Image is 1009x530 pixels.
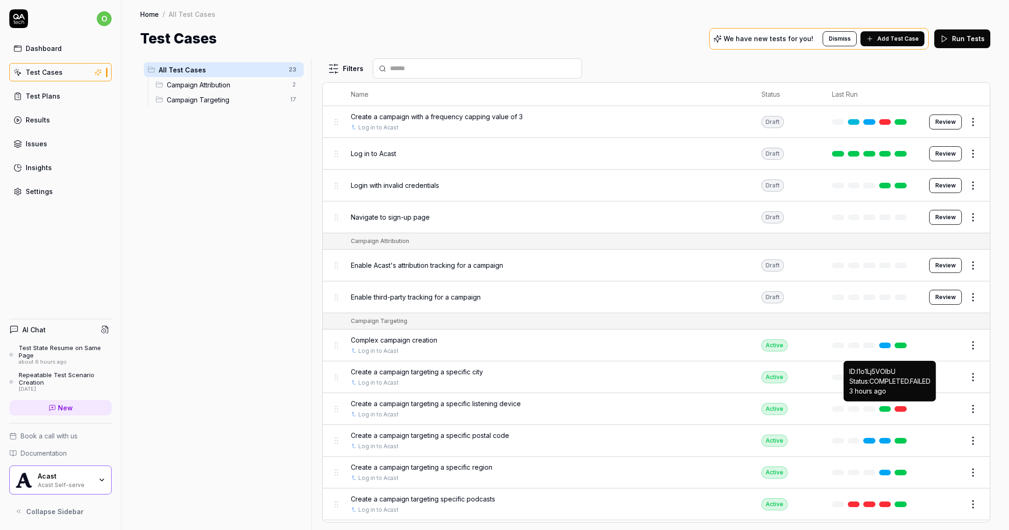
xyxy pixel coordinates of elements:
[9,466,112,494] button: Acast LogoAcastAcast Self-serve
[341,83,752,106] th: Name
[351,212,430,222] span: Navigate to sign-up page
[26,186,53,196] div: Settings
[351,180,439,190] span: Login with invalid credentials
[323,106,990,138] tr: Create a campaign with a frequency capping value of 3Log in to AcastDraftReview
[97,11,112,26] span: o
[761,211,784,223] div: Draft
[351,399,521,408] span: Create a campaign targeting a specific listening device
[22,325,46,335] h4: AI Chat
[351,462,492,472] span: Create a campaign targeting a specific region
[351,317,407,325] div: Campaign Targeting
[323,457,990,488] tr: Create a campaign targeting a specific regionLog in to AcastActive
[823,31,857,46] button: Dismiss
[152,77,304,92] div: Drag to reorderCampaign Attribution2
[323,425,990,457] tr: Create a campaign targeting a specific postal codeLog in to AcastActive
[9,502,112,521] button: Collapse Sidebar
[15,472,32,488] img: Acast Logo
[877,35,919,43] span: Add Test Case
[323,361,990,393] tr: Create a campaign targeting a specific cityLog in to AcastActive
[351,494,495,504] span: Create a campaign targeting specific podcasts
[21,448,67,458] span: Documentation
[358,506,398,514] a: Log in to Acast
[351,367,483,377] span: Create a campaign targeting a specific city
[761,291,784,303] div: Draft
[358,123,398,132] a: Log in to Acast
[929,146,962,161] button: Review
[323,393,990,425] tr: Create a campaign targeting a specific listening deviceLog in to AcastActive
[140,28,217,49] h1: Test Cases
[823,83,920,106] th: Last Run
[152,92,304,107] div: Drag to reorderCampaign Targeting17
[724,36,813,42] p: We have new tests for you!
[761,339,788,351] div: Active
[9,111,112,129] a: Results
[351,237,409,245] div: Campaign Attribution
[929,290,962,305] button: Review
[26,43,62,53] div: Dashboard
[351,260,503,270] span: Enable Acast's attribution tracking for a campaign
[358,474,398,482] a: Log in to Acast
[351,292,481,302] span: Enable third-party tracking for a campaign
[285,64,300,75] span: 23
[351,430,509,440] span: Create a campaign targeting a specific postal code
[358,347,398,355] a: Log in to Acast
[761,371,788,383] div: Active
[752,83,823,106] th: Status
[19,359,112,365] div: about 6 hours ago
[26,67,63,77] div: Test Cases
[26,91,60,101] div: Test Plans
[761,435,788,447] div: Active
[761,116,784,128] div: Draft
[26,115,50,125] div: Results
[929,178,962,193] button: Review
[323,201,990,233] tr: Navigate to sign-up pageDraftReview
[26,139,47,149] div: Issues
[934,29,990,48] button: Run Tests
[9,63,112,81] a: Test Cases
[761,148,784,160] div: Draft
[323,281,990,313] tr: Enable third-party tracking for a campaignDraftReview
[286,94,300,105] span: 17
[19,371,112,387] div: Repeatable Test Scenario Creation
[9,448,112,458] a: Documentation
[929,258,962,273] button: Review
[323,250,990,281] tr: Enable Acast's attribution tracking for a campaignDraftReview
[38,472,92,480] div: Acast
[289,79,300,90] span: 2
[761,466,788,479] div: Active
[351,149,396,158] span: Log in to Acast
[21,431,78,441] span: Book a call with us
[163,9,165,19] div: /
[9,182,112,201] a: Settings
[9,135,112,153] a: Issues
[9,87,112,105] a: Test Plans
[323,170,990,201] tr: Login with invalid credentialsDraftReview
[9,39,112,57] a: Dashboard
[761,403,788,415] div: Active
[26,507,84,516] span: Collapse Sidebar
[9,431,112,441] a: Book a call with us
[849,366,931,396] p: ID: l1o1Lj5VOIbU Status: COMPLETED . FAILED
[19,344,112,359] div: Test State Resume on Same Page
[323,138,990,170] tr: Log in to AcastDraftReview
[159,65,283,75] span: All Test Cases
[761,179,784,192] div: Draft
[323,488,990,520] tr: Create a campaign targeting specific podcastsLog in to AcastActive
[323,329,990,361] tr: Complex campaign creationLog in to AcastActive
[9,400,112,415] a: New
[761,498,788,510] div: Active
[860,31,924,46] button: Add Test Case
[929,115,962,129] button: Review
[167,95,284,105] span: Campaign Targeting
[9,344,112,365] a: Test State Resume on Same Pageabout 6 hours ago
[169,9,215,19] div: All Test Cases
[358,410,398,419] a: Log in to Acast
[9,158,112,177] a: Insights
[929,210,962,225] button: Review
